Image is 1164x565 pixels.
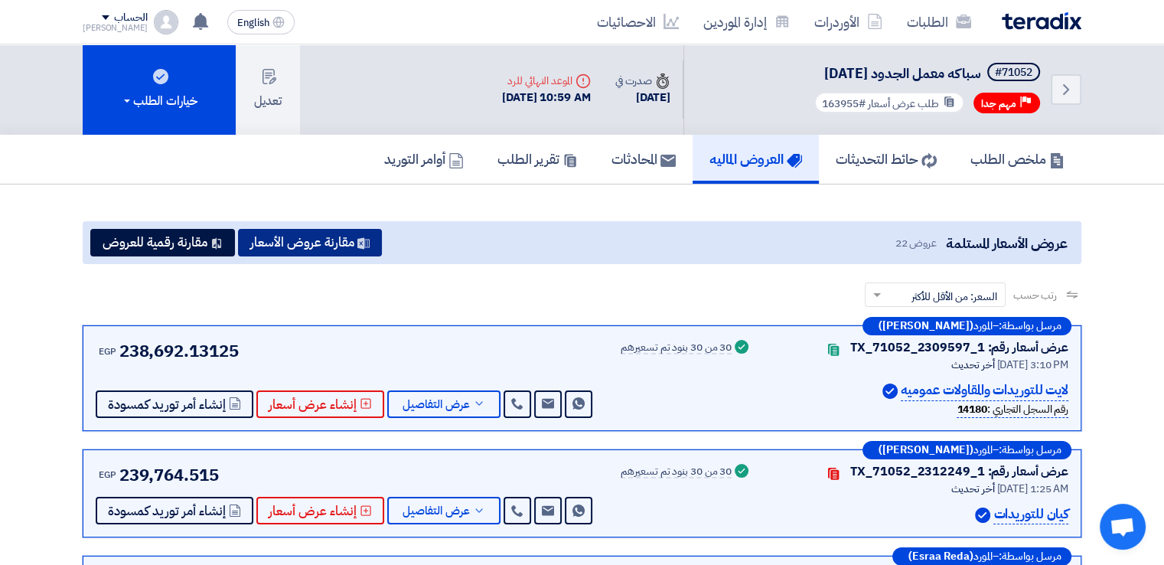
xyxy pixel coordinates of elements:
[957,401,987,417] b: 14180
[114,11,147,24] div: الحساب
[154,10,178,34] img: profile_test.png
[227,10,295,34] button: English
[995,67,1032,78] div: #71052
[811,63,1043,84] h5: سباكه معمل الجدود 14-8-2025
[108,505,226,517] span: إنشاء أمر توريد كمسودة
[970,150,1065,168] h5: ملخص الطلب
[999,321,1061,331] span: مرسل بواسطة:
[621,342,732,354] div: 30 من 30 بنود تم تسعيرهم
[802,4,895,40] a: الأوردرات
[850,462,1068,481] div: عرض أسعار رقم: TX_71052_2312249_1
[83,44,236,135] button: خيارات الطلب
[950,481,994,497] span: أخر تحديث
[850,338,1068,357] div: عرض أسعار رقم: TX_71052_2309597_1
[975,508,990,523] img: Verified Account
[973,445,993,456] span: المورد
[108,399,226,410] span: إنشاء أمر توريد كمسودة
[99,345,116,358] span: EGP
[879,445,973,456] b: ([PERSON_NAME])
[911,289,997,305] span: السعر: من الأقل للأكثر
[615,89,670,106] div: [DATE]
[973,321,993,331] span: المورد
[269,399,357,410] span: إنشاء عرض أسعار
[237,18,269,28] span: English
[121,92,197,110] div: خيارات الطلب
[822,96,866,112] span: #163955
[981,96,1016,111] span: مهم جدا
[836,150,937,168] h5: حائط التحديثات
[99,468,116,482] span: EGP
[238,229,382,256] button: مقارنة عروض الأسعار
[595,135,693,184] a: المحادثات
[236,44,300,135] button: تعديل
[946,233,1068,253] span: عروض الأسعار المستلمة
[950,357,994,373] span: أخر تحديث
[83,24,148,32] div: [PERSON_NAME]
[819,135,954,184] a: حائط التحديثات
[119,462,219,488] span: 239,764.515
[824,63,981,83] span: سباكه معمل الجدود [DATE]
[497,150,578,168] h5: تقرير الطلب
[882,384,898,399] img: Verified Account
[481,135,595,184] a: تقرير الطلب
[403,399,470,410] span: عرض التفاصيل
[868,96,939,112] span: طلب عرض أسعار
[879,321,973,331] b: ([PERSON_NAME])
[269,505,357,517] span: إنشاء عرض أسعار
[901,380,1068,401] p: لايت للتوريدات والمقاولات عموميه
[256,390,384,418] button: إنشاء عرض أسعار
[709,150,802,168] h5: العروض الماليه
[502,73,591,89] div: الموعد النهائي للرد
[403,505,470,517] span: عرض التفاصيل
[895,4,983,40] a: الطلبات
[96,497,253,524] button: إنشاء أمر توريد كمسودة
[90,229,235,256] button: مقارنة رقمية للعروض
[502,89,591,106] div: [DATE] 10:59 AM
[615,73,670,89] div: صدرت في
[96,390,253,418] button: إنشاء أمر توريد كمسودة
[585,4,691,40] a: الاحصائيات
[996,357,1068,373] span: [DATE] 3:10 PM
[384,150,464,168] h5: أوامر التوريد
[387,390,500,418] button: عرض التفاصيل
[1100,504,1146,550] a: Open chat
[973,551,993,562] span: المورد
[993,505,1068,525] p: كيان للتوريدات
[862,441,1071,459] div: –
[954,135,1081,184] a: ملخص الطلب
[621,466,732,478] div: 30 من 30 بنود تم تسعيرهم
[957,401,1068,418] div: رقم السجل التجاري :
[119,338,239,364] span: 238,692.13125
[999,551,1061,562] span: مرسل بواسطة:
[256,497,384,524] button: إنشاء عرض أسعار
[999,445,1061,456] span: مرسل بواسطة:
[691,4,802,40] a: إدارة الموردين
[862,317,1071,335] div: –
[996,481,1068,497] span: [DATE] 1:25 AM
[693,135,819,184] a: العروض الماليه
[611,150,676,168] h5: المحادثات
[908,551,973,562] b: (Esraa Reda)
[895,235,937,251] span: عروض 22
[1002,12,1081,30] img: Teradix logo
[387,497,500,524] button: عرض التفاصيل
[1013,287,1057,303] span: رتب حسب
[367,135,481,184] a: أوامر التوريد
